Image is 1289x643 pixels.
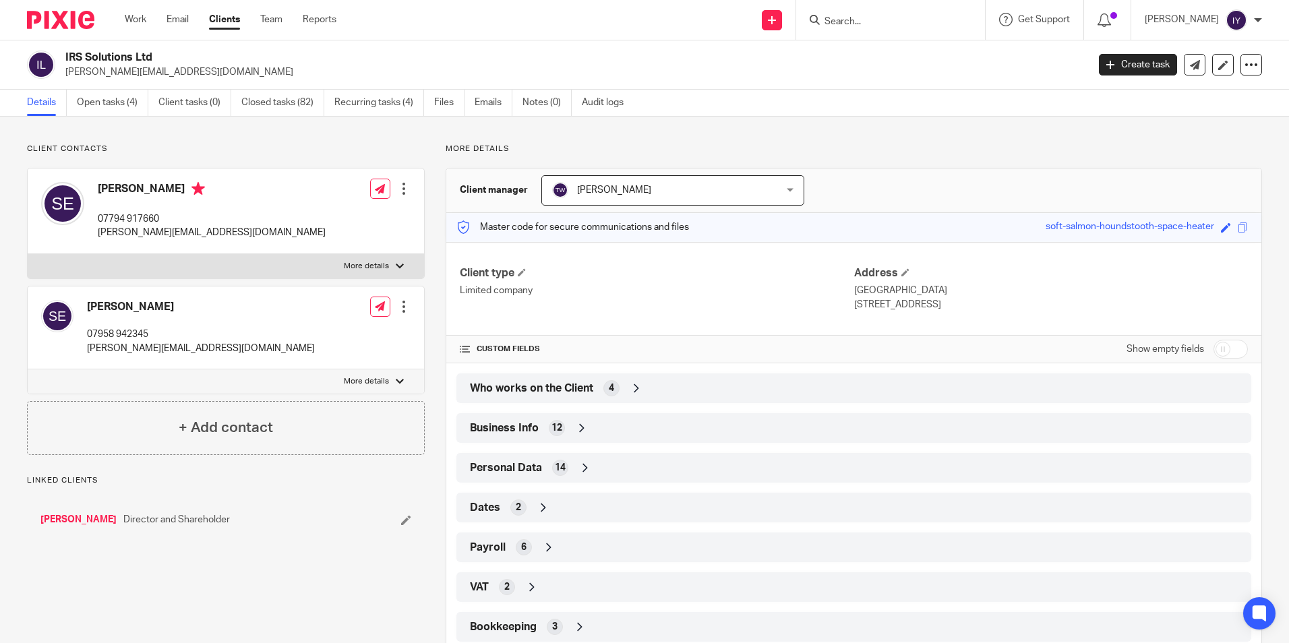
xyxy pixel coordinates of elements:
a: Files [434,90,464,116]
span: VAT [470,580,489,594]
span: Personal Data [470,461,542,475]
img: svg%3E [552,182,568,198]
div: soft-salmon-houndstooth-space-heater [1046,220,1214,235]
span: Who works on the Client [470,381,593,396]
a: Team [260,13,282,26]
h3: Client manager [460,183,528,197]
p: 07958 942345 [87,328,315,341]
h4: + Add contact [179,417,273,438]
a: Client tasks (0) [158,90,231,116]
span: 6 [521,541,527,554]
p: More details [344,261,389,272]
img: Pixie [27,11,94,29]
span: Bookkeeping [470,620,537,634]
p: [PERSON_NAME][EMAIL_ADDRESS][DOMAIN_NAME] [87,342,315,355]
p: More details [344,376,389,387]
img: svg%3E [1226,9,1247,31]
p: Master code for secure communications and files [456,220,689,234]
p: [PERSON_NAME][EMAIL_ADDRESS][DOMAIN_NAME] [65,65,1079,79]
img: svg%3E [41,300,73,332]
h4: [PERSON_NAME] [98,182,326,199]
p: [PERSON_NAME][EMAIL_ADDRESS][DOMAIN_NAME] [98,226,326,239]
a: Emails [475,90,512,116]
img: svg%3E [41,182,84,225]
p: Client contacts [27,144,425,154]
a: Notes (0) [522,90,572,116]
h4: Address [854,266,1248,280]
p: 07794 917660 [98,212,326,226]
span: 2 [504,580,510,594]
h2: IRS Solutions Ltd [65,51,876,65]
span: Get Support [1018,15,1070,24]
p: Linked clients [27,475,425,486]
a: Clients [209,13,240,26]
label: Show empty fields [1127,342,1204,356]
p: [PERSON_NAME] [1145,13,1219,26]
a: [PERSON_NAME] [40,513,117,526]
a: Closed tasks (82) [241,90,324,116]
a: Work [125,13,146,26]
input: Search [823,16,945,28]
a: Open tasks (4) [77,90,148,116]
span: 4 [609,381,614,395]
img: svg%3E [27,51,55,79]
h4: Client type [460,266,853,280]
span: 12 [551,421,562,435]
a: Details [27,90,67,116]
a: Reports [303,13,336,26]
span: [PERSON_NAME] [577,185,651,195]
i: Primary [191,182,205,195]
span: Business Info [470,421,539,435]
span: 14 [555,461,566,474]
span: Payroll [470,541,506,555]
span: 2 [516,501,521,514]
a: Audit logs [582,90,634,116]
p: [STREET_ADDRESS] [854,298,1248,311]
a: Create task [1099,54,1177,75]
span: Dates [470,501,500,515]
span: Director and Shareholder [123,513,230,526]
p: Limited company [460,284,853,297]
p: More details [446,144,1262,154]
h4: CUSTOM FIELDS [460,344,853,355]
h4: [PERSON_NAME] [87,300,315,314]
p: [GEOGRAPHIC_DATA] [854,284,1248,297]
a: Recurring tasks (4) [334,90,424,116]
span: 3 [552,620,558,634]
a: Email [167,13,189,26]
